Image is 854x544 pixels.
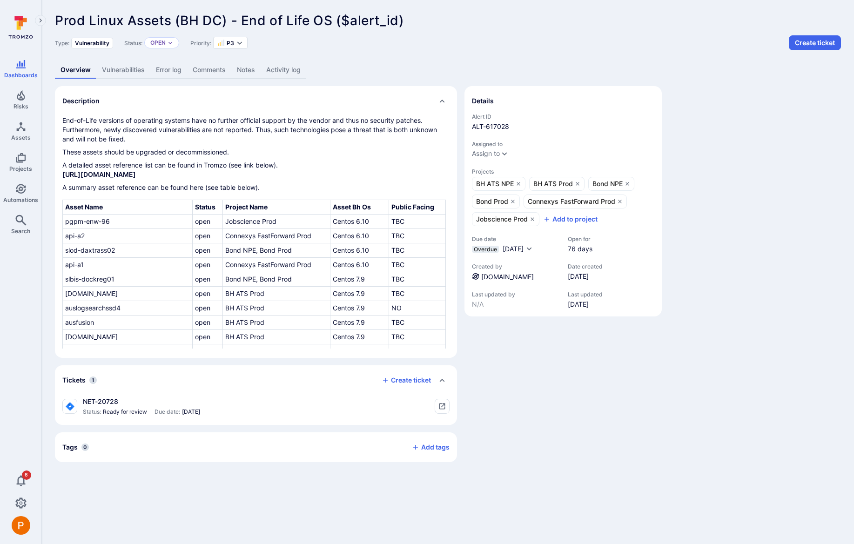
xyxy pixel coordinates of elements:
i: Expand navigation menu [37,17,44,25]
button: Assign to [472,150,500,157]
span: 0 [81,443,89,451]
td: BH ATS Prod [223,344,330,359]
div: Collapse description [55,86,457,116]
td: BH ATS Prod [223,301,330,316]
span: P3 [227,40,234,47]
p: A summary asset reference can be found here (see table below). [62,183,450,192]
a: Comments [187,61,231,79]
p: End-of-Life versions of operating systems have no further official support by the vendor and thus... [62,116,450,144]
td: Connexys FastForward Prod [223,229,330,243]
td: TBC [389,272,445,287]
span: Search [11,228,30,235]
td: open [193,258,223,272]
td: Connexys FastForward Prod [223,258,330,272]
td: TBC [389,316,445,330]
span: Assets [11,134,31,141]
span: Automations [3,196,38,203]
span: [DATE] [182,408,200,416]
td: TBC [389,229,445,243]
button: [DATE] [503,244,533,254]
td: Centos 7.9 [330,316,389,330]
div: Vulnerability [71,38,113,48]
span: Priority: [190,40,211,47]
span: [DATE] [568,272,603,281]
span: Projects [472,168,654,175]
td: Centos 7.9 [330,330,389,344]
td: Centos 7.9 [330,301,389,316]
td: TBC [389,330,445,344]
p: A detailed asset reference list can be found in Tromzo (see link below). [62,161,450,179]
span: Status: [83,408,101,416]
td: Centos 6.10 [330,215,389,229]
section: details card [464,86,662,316]
span: ALT-617028 [472,122,654,131]
span: Ready for review [103,408,147,416]
span: Alert ID [472,113,654,120]
a: BH ATS NPE [472,177,525,191]
span: BH ATS Prod [533,179,573,188]
span: Last updated by [472,291,558,298]
th: Public Facing [389,200,445,215]
th: Status [193,200,223,215]
span: Last updated [568,291,603,298]
button: P3 [217,39,234,47]
button: Create ticket [789,35,841,50]
td: Bond NPE, Bond Prod [223,272,330,287]
span: 1 [89,376,97,384]
span: Date created [568,263,603,270]
a: BH ATS Prod [529,177,585,191]
td: open [193,316,223,330]
h2: Tickets [62,376,86,385]
a: Overview [55,61,96,79]
td: NO [389,344,445,359]
span: Bond NPE [592,179,623,188]
span: [DATE] [503,245,524,253]
td: open [193,215,223,229]
span: 6 [22,470,31,480]
span: Type: [55,40,69,47]
div: Due date field [472,235,558,254]
td: api-a2 [63,229,193,243]
th: Asset Name [63,200,193,215]
span: Due date [472,235,558,242]
p: These assets should be upgraded or decommissioned. [62,148,450,157]
td: Centos 6.10 [330,229,389,243]
td: Centos 7.9 [330,287,389,301]
span: Dashboards [4,72,38,79]
span: Status: [124,40,142,47]
div: Collapse [55,365,457,395]
a: Bond NPE [588,177,634,191]
span: Bond Prod [476,197,508,206]
td: Centos 7.9 [330,344,389,359]
td: Centos 6.10 [330,258,389,272]
span: Due date: [155,408,180,416]
span: Jobscience Prod [476,215,528,224]
td: TBC [389,243,445,258]
td: Centos 7.9 [330,272,389,287]
td: slbis-dockreg01 [63,272,193,287]
span: [DATE] [568,300,603,309]
td: open [193,287,223,301]
button: Open [150,39,166,47]
td: open [193,243,223,258]
td: open [193,330,223,344]
span: Created by [472,263,558,270]
button: Expand dropdown [501,150,508,157]
div: Alert tabs [55,61,841,79]
td: open [193,229,223,243]
span: N/A [472,300,558,309]
span: Projects [9,165,32,172]
td: TBC [389,258,445,272]
td: auslogsearchssd4 [63,301,193,316]
button: Expand dropdown [168,40,173,46]
td: open [193,301,223,316]
span: Overdue [474,246,497,253]
td: open [193,344,223,359]
td: BH ATS Prod [223,330,330,344]
td: TBC [389,215,445,229]
span: Open for [568,235,592,242]
h2: Details [472,96,494,106]
a: Error log [150,61,187,79]
section: tickets card [55,365,457,425]
td: Jobscience Prod [223,215,330,229]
